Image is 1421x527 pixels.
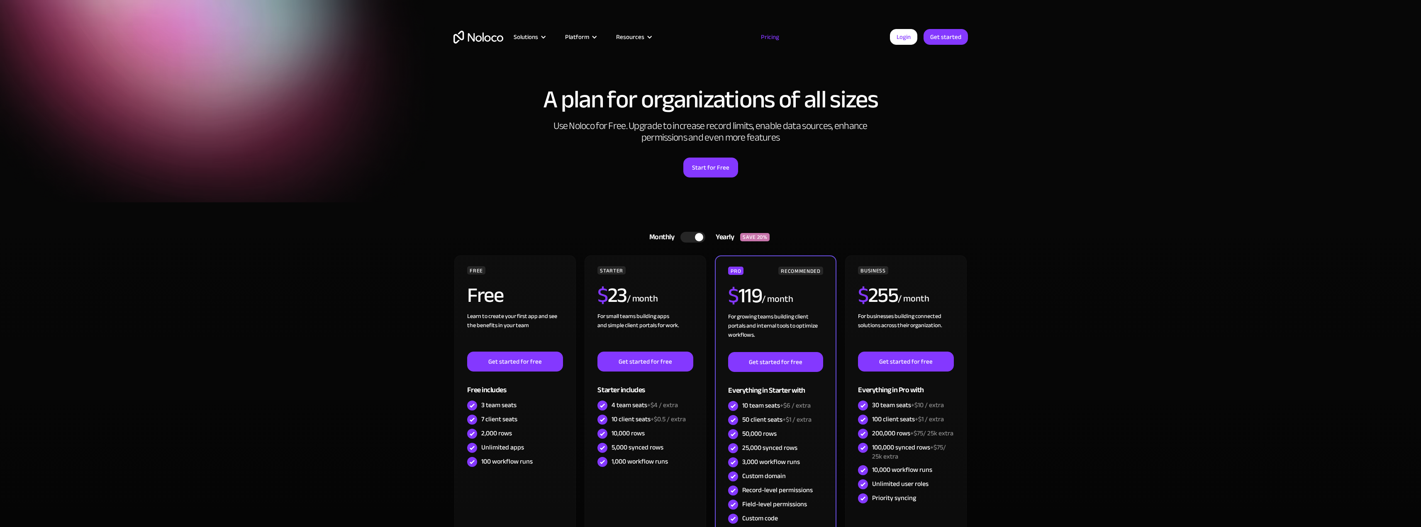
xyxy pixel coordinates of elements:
[555,32,606,42] div: Platform
[742,486,813,495] div: Record-level permissions
[612,443,663,452] div: 5,000 synced rows
[467,266,485,274] div: FREE
[858,266,888,274] div: BUSINESS
[453,87,968,112] h1: A plan for organizations of all sizes
[616,32,644,42] div: Resources
[728,267,743,275] div: PRO
[728,312,823,352] div: For growing teams building client portals and internal tools to optimize workflows.
[872,465,932,474] div: 10,000 workflow runs
[742,500,807,509] div: Field-level permissions
[910,427,953,440] span: +$75/ 25k extra
[742,429,777,438] div: 50,000 rows
[782,413,812,426] span: +$1 / extra
[612,457,668,466] div: 1,000 workflow runs
[705,231,740,243] div: Yearly
[898,292,929,306] div: / month
[858,312,953,352] div: For businesses building connected solutions across their organization. ‍
[467,312,563,352] div: Learn to create your first app and see the benefits in your team ‍
[627,292,658,306] div: / month
[890,29,917,45] a: Login
[742,401,811,410] div: 10 team seats
[612,415,686,424] div: 10 client seats
[481,401,517,410] div: 3 team seats
[597,285,627,306] h2: 23
[467,285,503,306] h2: Free
[872,441,946,463] span: +$75/ 25k extra
[858,352,953,372] a: Get started for free
[872,429,953,438] div: 200,000 rows
[647,399,678,411] span: +$4 / extra
[728,352,823,372] a: Get started for free
[742,443,797,452] div: 25,000 synced rows
[597,372,693,398] div: Starter includes
[545,120,877,143] h2: Use Noloco for Free. Upgrade to increase record limits, enable data sources, enhance permissions ...
[514,32,538,42] div: Solutions
[740,233,770,241] div: SAVE 20%
[915,413,944,425] span: +$1 / extra
[728,276,739,315] span: $
[683,158,738,177] a: Start for Free
[872,401,944,410] div: 30 team seats
[858,276,868,315] span: $
[858,285,898,306] h2: 255
[481,429,512,438] div: 2,000 rows
[872,493,916,503] div: Priority syncing
[565,32,589,42] div: Platform
[742,457,800,466] div: 3,000 workflow runs
[780,399,811,412] span: +$6 / extra
[481,457,533,466] div: 100 workflow runs
[597,352,693,372] a: Get started for free
[872,415,944,424] div: 100 client seats
[872,479,929,488] div: Unlimited user roles
[612,401,678,410] div: 4 team seats
[728,372,823,399] div: Everything in Starter with
[742,415,812,424] div: 50 client seats
[453,31,503,44] a: home
[728,285,762,306] h2: 119
[742,471,786,481] div: Custom domain
[751,32,790,42] a: Pricing
[778,267,823,275] div: RECOMMENDED
[481,443,524,452] div: Unlimited apps
[911,399,944,411] span: +$10 / extra
[481,415,517,424] div: 7 client seats
[924,29,968,45] a: Get started
[467,352,563,372] a: Get started for free
[612,429,645,438] div: 10,000 rows
[872,443,953,461] div: 100,000 synced rows
[597,266,625,274] div: STARTER
[467,372,563,398] div: Free includes
[503,32,555,42] div: Solutions
[742,514,778,523] div: Custom code
[639,231,681,243] div: Monthly
[606,32,661,42] div: Resources
[597,312,693,352] div: For small teams building apps and simple client portals for work. ‍
[597,276,608,315] span: $
[762,293,793,306] div: / month
[858,372,953,398] div: Everything in Pro with
[651,413,686,425] span: +$0.5 / extra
